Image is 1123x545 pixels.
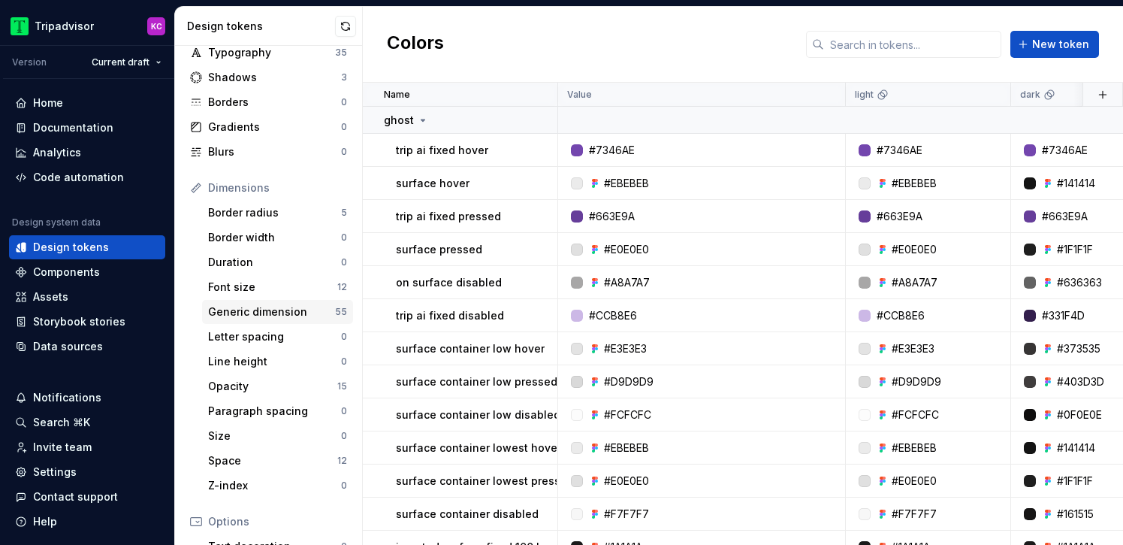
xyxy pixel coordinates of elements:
div: #F7F7F7 [892,507,937,522]
div: KC [151,20,162,32]
p: Value [567,89,592,101]
p: Name [384,89,410,101]
div: #663E9A [1042,209,1088,224]
a: Data sources [9,335,165,359]
div: #EBEBEB [604,441,649,456]
a: Border width0 [202,226,353,250]
button: Notifications [9,386,165,410]
a: Assets [9,285,165,309]
a: Line height0 [202,350,353,374]
div: 12 [337,455,347,467]
div: Assets [33,289,68,304]
a: Duration0 [202,250,353,274]
p: surface container lowest pressed [396,474,574,489]
div: Analytics [33,145,81,160]
div: Size [208,428,341,444]
div: #1F1F1F [1057,242,1093,257]
p: trip ai fixed disabled [396,308,504,323]
span: New token [1032,37,1089,52]
a: Components [9,260,165,284]
a: Generic dimension55 [202,300,353,324]
div: 0 [341,232,347,244]
div: Components [33,265,100,280]
div: Border width [208,230,341,245]
div: Invite team [33,440,92,455]
a: Space12 [202,449,353,473]
div: #E0E0E0 [892,474,937,489]
a: Shadows3 [184,65,353,89]
div: #EBEBEB [892,176,937,191]
input: Search in tokens... [824,31,1001,58]
div: Space [208,453,337,468]
div: #A8A7A7 [604,275,650,290]
div: Data sources [33,339,103,354]
div: Shadows [208,70,341,85]
p: on surface disabled [396,275,502,290]
div: 0 [341,256,347,268]
div: #331F4D [1042,308,1085,323]
a: Design tokens [9,235,165,259]
div: Duration [208,255,341,270]
div: 5 [341,207,347,219]
div: 12 [337,281,347,293]
div: Blurs [208,144,341,159]
a: Border radius5 [202,201,353,225]
div: Letter spacing [208,329,341,344]
div: 0 [341,146,347,158]
div: 0 [341,96,347,108]
div: #141414 [1057,176,1095,191]
div: #0F0E0E [1057,407,1102,422]
a: Settings [9,460,165,484]
div: 35 [335,47,347,59]
div: 0 [341,331,347,343]
div: #E0E0E0 [604,242,649,257]
p: surface container low disabled [396,407,560,422]
img: 0ed0e8b8-9446-497d-bad0-376821b19aa5.png [11,17,29,35]
div: #D9D9D9 [604,374,654,389]
div: #663E9A [877,209,922,224]
a: Paragraph spacing0 [202,399,353,423]
div: 0 [341,405,347,417]
button: Current draft [85,52,168,73]
div: Version [12,56,47,68]
div: Borders [208,95,341,110]
p: light [855,89,874,101]
div: 15 [337,380,347,392]
p: surface container disabled [396,507,539,522]
div: Notifications [33,390,101,405]
p: surface container lowest hover [396,441,561,456]
div: Code automation [33,170,124,185]
div: 0 [341,430,347,442]
div: 0 [341,480,347,492]
div: Design tokens [33,240,109,255]
div: #E0E0E0 [604,474,649,489]
div: #E3E3E3 [604,341,647,356]
div: #7346AE [589,143,635,158]
a: Documentation [9,116,165,140]
a: Letter spacing0 [202,325,353,349]
div: #663E9A [589,209,635,224]
div: Opacity [208,379,337,394]
a: Gradients0 [184,115,353,139]
div: Contact support [33,489,118,504]
p: surface pressed [396,242,482,257]
p: dark [1020,89,1040,101]
p: trip ai fixed hover [396,143,488,158]
div: Options [208,514,347,529]
div: Settings [33,465,77,480]
div: 0 [341,356,347,368]
a: Home [9,91,165,115]
a: Blurs0 [184,140,353,164]
div: Z-index [208,478,341,493]
p: trip ai fixed pressed [396,209,501,224]
div: Design tokens [187,19,335,34]
div: #D9D9D9 [892,374,941,389]
div: #7346AE [877,143,922,158]
div: #373535 [1057,341,1100,356]
a: Analytics [9,141,165,165]
span: Current draft [92,56,149,68]
div: #EBEBEB [604,176,649,191]
a: Size0 [202,424,353,448]
div: Design system data [12,216,101,229]
div: #FCFCFC [604,407,651,422]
